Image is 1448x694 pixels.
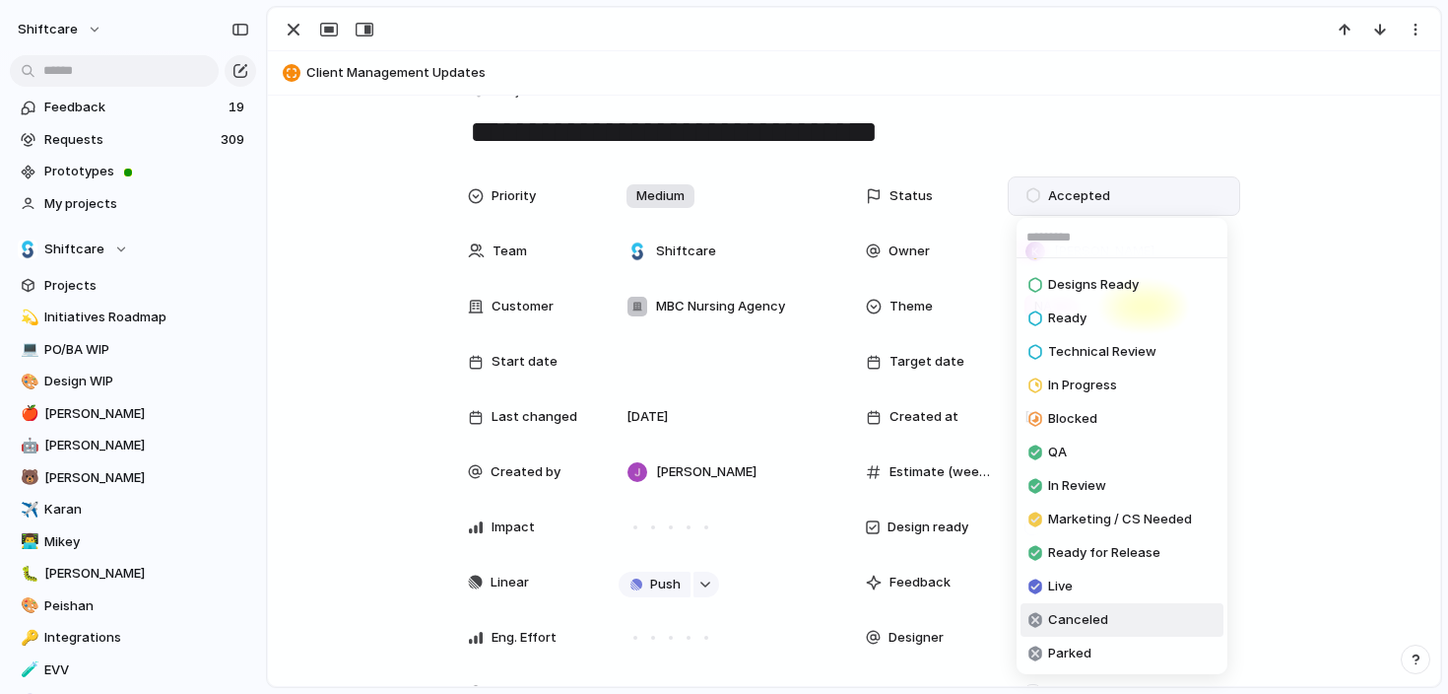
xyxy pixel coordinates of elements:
span: In Review [1048,476,1106,496]
span: In Progress [1048,376,1117,395]
span: Canceled [1048,610,1108,630]
span: Technical Review [1048,342,1156,362]
span: Ready for Release [1048,543,1160,563]
span: Designs Ready [1048,275,1139,295]
span: Ready [1048,309,1086,328]
span: Parked [1048,644,1091,663]
span: Marketing / CS Needed [1048,510,1192,529]
span: Blocked [1048,409,1097,429]
span: Live [1048,577,1073,596]
span: QA [1048,443,1067,462]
